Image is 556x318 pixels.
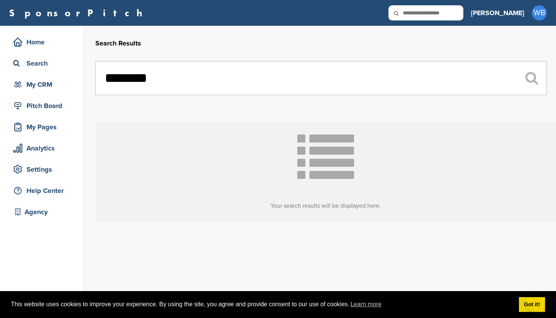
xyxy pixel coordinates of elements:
[11,163,76,176] div: Settings
[11,184,76,197] div: Help Center
[11,205,76,219] div: Agency
[8,139,76,157] a: Analytics
[11,120,76,134] div: My Pages
[95,201,556,210] h3: Your search results will be displayed here.
[8,161,76,178] a: Settings
[11,56,76,70] div: Search
[349,299,383,310] a: learn more about cookies
[11,99,76,113] div: Pitch Board
[11,78,76,91] div: My CRM
[519,297,545,312] a: dismiss cookie message
[11,35,76,49] div: Home
[526,288,550,312] iframe: Button to launch messaging window
[471,5,524,21] a: [PERSON_NAME]
[95,38,547,49] h2: Search Results
[8,182,76,199] a: Help Center
[471,8,524,18] h3: [PERSON_NAME]
[532,5,547,20] span: WB
[8,97,76,114] a: Pitch Board
[9,8,147,18] a: SponsorPitch
[8,203,76,221] a: Agency
[11,299,513,310] span: This website uses cookies to improve your experience. By using the site, you agree and provide co...
[8,33,76,51] a: Home
[11,141,76,155] div: Analytics
[8,55,76,72] a: Search
[8,76,76,93] a: My CRM
[8,118,76,136] a: My Pages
